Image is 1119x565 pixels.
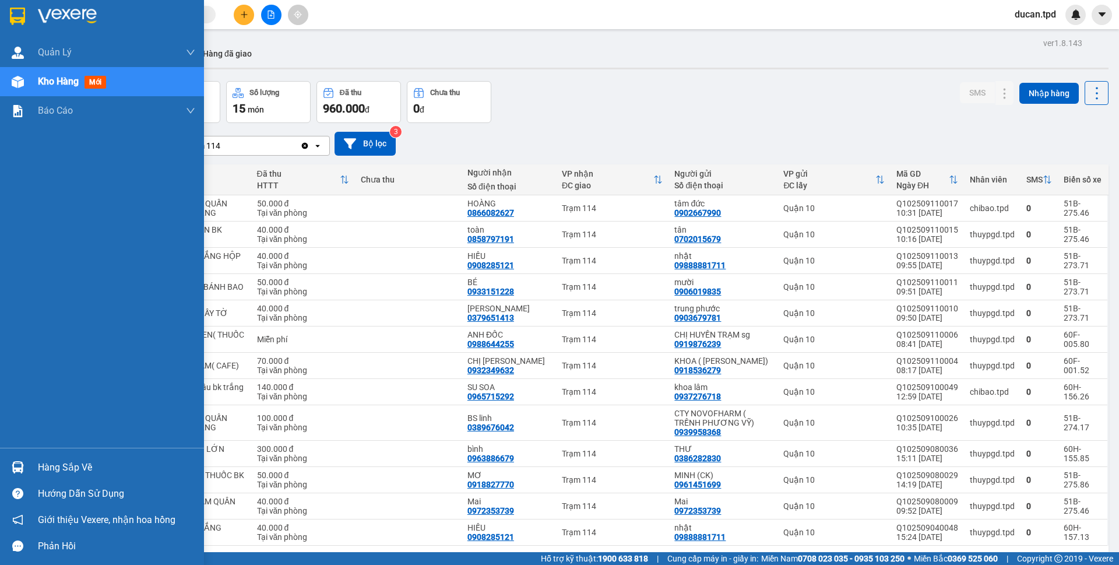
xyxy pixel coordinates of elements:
div: Tại văn phòng [257,287,350,296]
div: 09:50 [DATE] [896,313,958,322]
img: logo-vxr [10,8,25,25]
div: ĐC lấy [783,181,875,190]
div: Q102509110013 [896,251,958,261]
div: 0 [1026,361,1052,370]
div: HIẾU [467,251,550,261]
span: mới [85,76,106,89]
div: BS linh [467,413,550,423]
div: 70.000 đ [257,356,350,366]
div: Q102509040048 [896,523,958,532]
div: nhật [674,251,772,261]
div: trung phước [674,304,772,313]
button: caret-down [1092,5,1112,25]
span: món [248,105,264,114]
div: 0937276718 [674,392,721,401]
div: Quận 10 [783,308,885,318]
div: Chưa thu [430,89,460,97]
div: 0965715292 [467,392,514,401]
span: 960.000 [323,101,365,115]
div: 0918536279 [674,366,721,375]
div: BÉ [467,278,550,287]
div: 0972353739 [467,506,514,515]
span: down [186,106,195,115]
svg: Clear value [300,141,309,150]
div: MINH (CK) [674,471,772,480]
div: Tại văn phòng [257,366,350,375]
div: Trạm 114 [562,230,663,239]
th: Toggle SortBy [556,164,669,195]
div: 0963886679 [467,454,514,463]
input: Selected Trạm 114. [221,140,223,152]
div: 0902667990 [674,208,721,217]
strong: 0369 525 060 [948,554,998,563]
div: Trạm 114 [562,203,663,213]
span: file-add [267,10,275,19]
div: 0919876239 [674,339,721,349]
div: Trạm 114 [562,418,663,427]
button: Nhập hàng [1019,83,1079,104]
strong: 1900 633 818 [598,554,648,563]
div: 15:11 [DATE] [896,454,958,463]
div: Q102509110004 [896,356,958,366]
div: Q102509110015 [896,225,958,234]
div: Tại văn phòng [257,532,350,542]
div: 40.000 đ [257,523,350,532]
div: Trạm 114 [562,308,663,318]
div: Tại văn phòng [257,313,350,322]
div: Tại văn phòng [257,261,350,270]
div: Trạm 114 [562,475,663,485]
button: plus [234,5,254,25]
div: Q102509080009 [896,497,958,506]
div: thuypgd.tpd [970,335,1015,344]
div: Số lượng [249,89,279,97]
div: 0702015679 [674,234,721,244]
div: 40.000 đ [257,497,350,506]
button: Chưa thu0đ [407,81,491,123]
div: CHỊ HUYỀN TRẠM sg [674,330,772,339]
div: 0 [1026,203,1052,213]
div: Quận 10 [783,418,885,427]
div: 300.000 đ [257,444,350,454]
div: Trạm 114 [562,256,663,265]
img: solution-icon [12,105,24,117]
span: 0 [413,101,420,115]
span: Giới thiệu Vexere, nhận hoa hồng [38,513,175,527]
div: 10:35 [DATE] [896,423,958,432]
div: khoa lâm [674,382,772,392]
img: warehouse-icon [12,461,24,473]
div: thuypgd.tpd [970,475,1015,485]
span: aim [294,10,302,19]
img: icon-new-feature [1071,9,1081,20]
div: 0 [1026,256,1052,265]
div: Tại văn phòng [257,208,350,217]
div: thuypgd.tpd [970,418,1015,427]
div: ĐC giao [562,181,654,190]
div: 40.000 đ [257,251,350,261]
div: Trạm 114 [562,501,663,511]
div: 51B-274.17 [1064,413,1102,432]
div: 60F-001.52 [1064,356,1102,375]
div: Trạm 114 [562,387,663,396]
th: Toggle SortBy [1021,164,1058,195]
div: 0918827770 [467,480,514,489]
th: Toggle SortBy [891,164,964,195]
div: 0932349632 [467,366,514,375]
div: Quận 10 [783,387,885,396]
div: Tại văn phòng [257,392,350,401]
div: kim linh [467,304,550,313]
div: Quận 10 [783,528,885,537]
button: Hàng đã giao [193,40,261,68]
div: Quận 10 [783,256,885,265]
div: 09888881711 [674,261,726,270]
div: SU SOA [467,382,550,392]
div: Người nhận [467,168,550,177]
div: Ngày ĐH [896,181,949,190]
div: 51B-275.86 [1064,471,1102,489]
span: message [12,541,23,552]
div: SMS [1026,175,1043,184]
div: Đã thu [257,169,340,178]
div: Tại văn phòng [257,423,350,432]
div: 0939958368 [674,427,721,437]
div: 0 [1026,528,1052,537]
div: 0 [1026,501,1052,511]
